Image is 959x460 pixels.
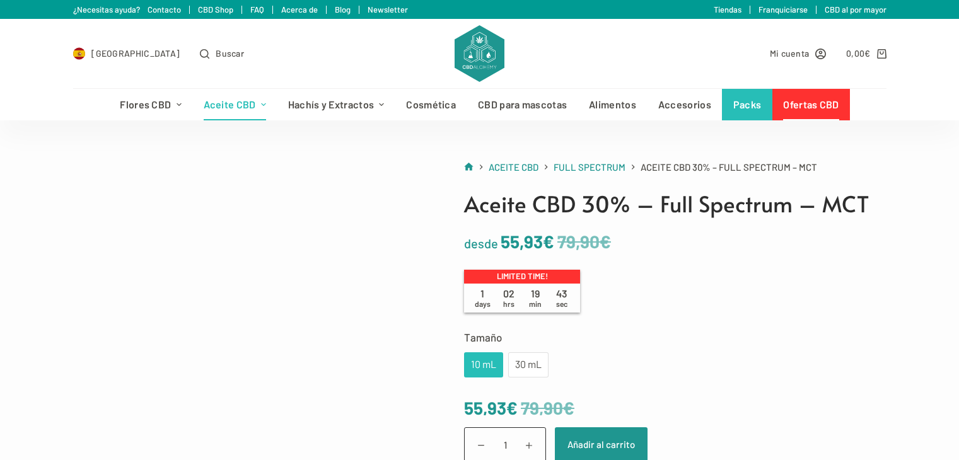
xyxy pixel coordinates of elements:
span: 43 [549,287,575,309]
span: Full Spectrum [554,161,625,173]
a: Ofertas CBD [772,89,850,120]
a: Newsletter [368,4,408,14]
span: hrs [503,299,514,308]
span: Mi cuenta [770,46,810,60]
span: desde [464,236,498,251]
a: Flores CBD [109,89,192,120]
span: 1 [469,287,496,309]
p: Limited time! [464,270,580,284]
div: 10 mL [472,357,496,373]
a: Aceite CBD [489,159,538,175]
a: Acerca de [281,4,318,14]
bdi: 79,90 [521,397,574,418]
a: Alimentos [578,89,648,120]
span: € [563,397,574,418]
span: Aceite CBD 30% – Full Spectrum – MCT [641,159,817,175]
span: € [506,397,518,418]
span: sec [556,299,567,308]
a: Blog [335,4,351,14]
span: € [600,231,611,252]
a: Select Country [73,46,180,60]
a: ¿Necesitas ayuda? Contacto [73,4,181,14]
div: 30 mL [516,357,541,373]
span: Aceite CBD [489,161,538,173]
a: Franquiciarse [758,4,808,14]
img: ES Flag [73,47,86,60]
a: FAQ [250,4,264,14]
label: Tamaño [464,328,886,346]
img: CBD Alchemy [455,25,504,82]
span: € [864,48,870,59]
bdi: 79,90 [557,231,611,252]
button: Abrir formulario de búsqueda [200,46,244,60]
span: min [529,299,542,308]
a: Carro de compra [846,46,886,60]
a: Cosmética [395,89,467,120]
a: Full Spectrum [554,159,625,175]
bdi: 0,00 [846,48,871,59]
a: Aceite CBD [192,89,277,120]
bdi: 55,93 [464,397,518,418]
h1: Aceite CBD 30% – Full Spectrum – MCT [464,187,886,221]
span: 02 [496,287,522,309]
a: CBD al por mayor [825,4,886,14]
span: 19 [522,287,549,309]
nav: Menú de cabecera [109,89,850,120]
a: CBD para mascotas [467,89,578,120]
span: € [543,231,554,252]
a: Tiendas [714,4,741,14]
span: days [475,299,491,308]
span: Buscar [216,46,244,60]
a: Accesorios [647,89,722,120]
a: Mi cuenta [770,46,827,60]
span: [GEOGRAPHIC_DATA] [91,46,180,60]
a: CBD Shop [198,4,233,14]
a: Packs [722,89,772,120]
bdi: 55,93 [501,231,554,252]
a: Hachís y Extractos [277,89,395,120]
